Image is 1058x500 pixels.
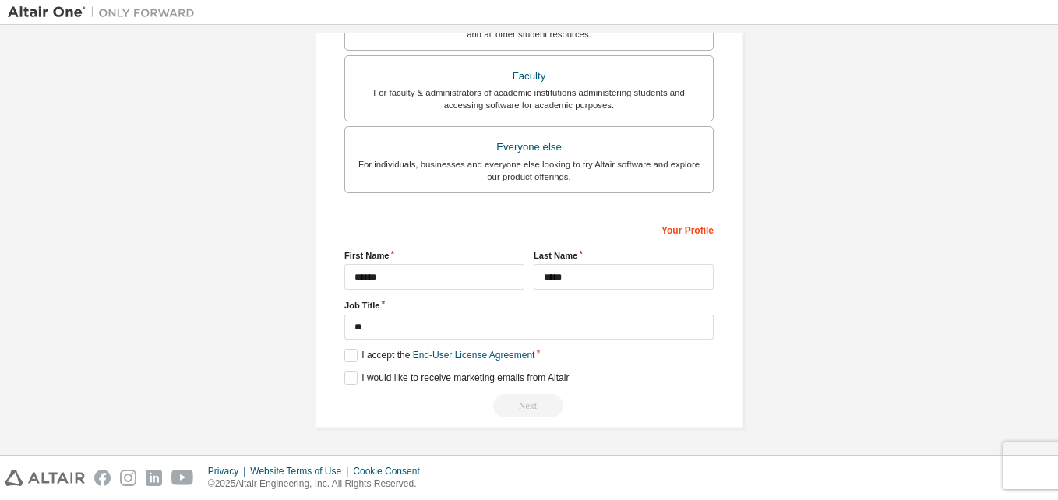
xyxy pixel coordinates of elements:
div: Privacy [208,465,250,477]
div: For individuals, businesses and everyone else looking to try Altair software and explore our prod... [354,158,704,183]
p: © 2025 Altair Engineering, Inc. All Rights Reserved. [208,477,429,491]
img: Altair One [8,5,203,20]
label: I would like to receive marketing emails from Altair [344,371,569,385]
label: Last Name [534,249,714,262]
img: facebook.svg [94,470,111,486]
div: For faculty & administrators of academic institutions administering students and accessing softwa... [354,86,704,111]
label: First Name [344,249,524,262]
label: I accept the [344,349,534,362]
label: Job Title [344,299,714,312]
div: Please wait while checking email ... [344,394,714,417]
div: Everyone else [354,136,704,158]
img: instagram.svg [120,470,136,486]
img: youtube.svg [171,470,194,486]
img: linkedin.svg [146,470,162,486]
a: End-User License Agreement [413,350,535,361]
div: Cookie Consent [353,465,428,477]
div: Website Terms of Use [250,465,353,477]
div: Your Profile [344,217,714,241]
img: altair_logo.svg [5,470,85,486]
div: Faculty [354,65,704,87]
